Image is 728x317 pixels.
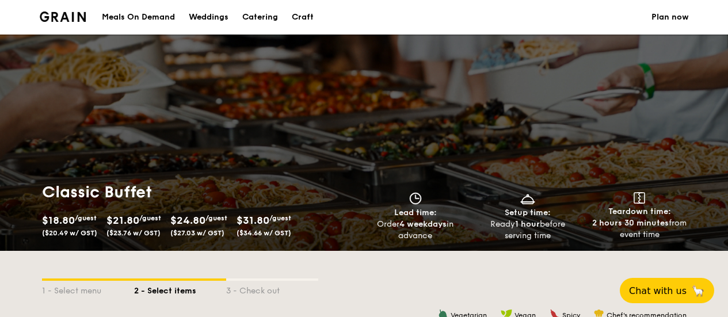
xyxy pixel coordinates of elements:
div: 3 - Check out [226,281,318,297]
div: from event time [588,217,691,240]
button: Chat with us🦙 [620,278,714,303]
span: ($34.66 w/ GST) [237,229,291,237]
img: Grain [40,12,86,22]
span: /guest [205,214,227,222]
span: Setup time: [505,208,551,217]
span: Teardown time: [608,207,671,216]
span: /guest [139,214,161,222]
span: $18.80 [42,214,75,227]
strong: 4 weekdays [399,219,447,229]
span: ($27.03 w/ GST) [170,229,224,237]
span: $24.80 [170,214,205,227]
span: Chat with us [629,285,687,296]
span: Lead time: [394,208,437,217]
div: 1 - Select menu [42,281,134,297]
span: $31.80 [237,214,269,227]
span: /guest [269,214,291,222]
span: 🦙 [691,284,705,297]
strong: 1 hour [515,219,540,229]
strong: 2 hours 30 minutes [592,218,669,228]
span: ($20.49 w/ GST) [42,229,97,237]
span: /guest [75,214,97,222]
div: Order in advance [364,219,467,242]
img: icon-teardown.65201eee.svg [634,192,645,204]
span: ($23.76 w/ GST) [106,229,161,237]
img: icon-clock.2db775ea.svg [407,192,424,205]
h1: Classic Buffet [42,182,360,203]
span: $21.80 [106,214,139,227]
div: Ready before serving time [476,219,579,242]
a: Logotype [40,12,86,22]
div: 2 - Select items [134,281,226,297]
img: icon-dish.430c3a2e.svg [519,192,536,205]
